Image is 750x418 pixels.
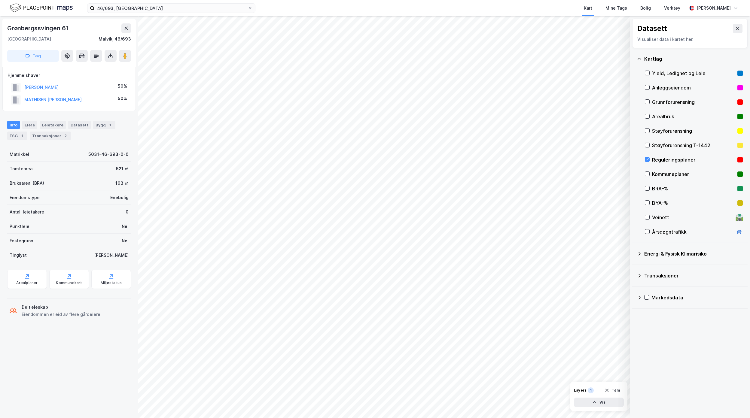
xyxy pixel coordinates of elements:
div: Delt eieskap [22,304,100,311]
div: Enebolig [110,194,129,201]
div: Eiendommen er eid av flere gårdeiere [22,311,100,318]
div: Verktøy [664,5,680,12]
div: Nei [122,223,129,230]
div: 1 [588,387,594,393]
div: [PERSON_NAME] [94,252,129,259]
div: [PERSON_NAME] [697,5,731,12]
div: Mine Tags [605,5,627,12]
div: Årsdøgntrafikk [652,228,733,235]
div: Energi & Fysisk Klimarisiko [644,250,743,257]
div: Bolig [640,5,651,12]
div: Eiere [22,121,37,129]
img: logo.f888ab2527a4732fd821a326f86c7f29.svg [10,3,73,13]
div: 0 [126,208,129,216]
div: BYA–% [652,199,735,207]
div: 521 ㎡ [116,165,129,172]
div: Transaksjoner [30,132,71,140]
div: Grønbergssvingen 61 [7,23,70,33]
div: 50% [118,83,127,90]
div: 1 [19,133,25,139]
div: Datasett [68,121,91,129]
div: 2 [62,133,69,139]
div: Anleggseiendom [652,84,735,91]
input: Søk på adresse, matrikkel, gårdeiere, leietakere eller personer [95,4,248,13]
div: Leietakere [40,121,66,129]
div: 50% [118,95,127,102]
div: Markedsdata [651,294,743,301]
div: 1 [107,122,113,128]
div: Støyforurensning [652,127,735,135]
div: Hjemmelshaver [8,72,131,79]
div: Tomteareal [10,165,34,172]
div: Transaksjoner [644,272,743,279]
div: Layers [574,388,587,393]
div: Grunnforurensning [652,98,735,106]
div: BRA–% [652,185,735,192]
div: Nei [122,237,129,244]
div: Kommunekart [56,280,82,285]
div: Datasett [637,24,667,33]
div: Kontrollprogram for chat [720,389,750,418]
div: Bygg [93,121,115,129]
div: Kommuneplaner [652,171,735,178]
iframe: Chat Widget [720,389,750,418]
div: 163 ㎡ [115,180,129,187]
div: Info [7,121,20,129]
div: Veinett [652,214,733,221]
div: Kart [584,5,592,12]
div: Kartlag [644,55,743,62]
div: Matrikkel [10,151,29,158]
div: Arealplaner [16,280,38,285]
div: Punktleie [10,223,29,230]
div: Miljøstatus [101,280,122,285]
div: Yield, Ledighet og Leie [652,70,735,77]
div: Eiendomstype [10,194,40,201]
div: 5031-46-693-0-0 [88,151,129,158]
div: Arealbruk [652,113,735,120]
div: Støyforurensning T-1442 [652,142,735,149]
div: ESG [7,132,27,140]
button: Tag [7,50,59,62]
div: Tinglyst [10,252,27,259]
div: Malvik, 46/693 [99,35,131,43]
div: 🛣️ [735,214,743,221]
div: Antall leietakere [10,208,44,216]
div: Bruksareal (BRA) [10,180,44,187]
button: Tøm [601,386,624,395]
div: Reguleringsplaner [652,156,735,163]
div: Festegrunn [10,237,33,244]
div: Visualiser data i kartet her. [637,36,742,43]
div: [GEOGRAPHIC_DATA] [7,35,51,43]
button: Vis [574,398,624,407]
